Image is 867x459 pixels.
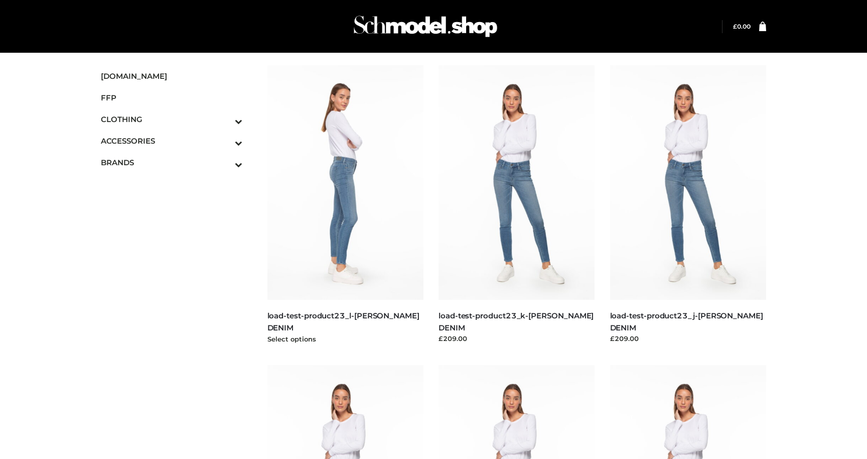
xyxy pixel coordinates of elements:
[101,130,242,152] a: ACCESSORIESToggle Submenu
[439,65,595,300] img: load-test-product23_k-PARKER SMITH DENIM
[267,335,316,343] a: Select options
[350,7,501,46] img: Schmodel Admin 964
[267,311,419,332] a: load-test-product23_l-[PERSON_NAME] DENIM
[733,23,751,30] bdi: 0.00
[101,152,242,173] a: BRANDSToggle Submenu
[207,130,242,152] button: Toggle Submenu
[101,135,242,147] span: ACCESSORIES
[207,152,242,173] button: Toggle Submenu
[101,113,242,125] span: CLOTHING
[101,65,242,87] a: [DOMAIN_NAME]
[101,92,242,103] span: FFP
[439,311,594,332] a: load-test-product23_k-[PERSON_NAME] DENIM
[610,65,767,300] img: load-test-product23_j-PARKER SMITH DENIM
[439,333,595,343] div: £209.00
[101,157,242,168] span: BRANDS
[733,23,751,30] a: £0.00
[101,108,242,130] a: CLOTHINGToggle Submenu
[101,70,242,82] span: [DOMAIN_NAME]
[610,311,763,332] a: load-test-product23_j-[PERSON_NAME] DENIM
[207,108,242,130] button: Toggle Submenu
[733,23,737,30] span: £
[101,87,242,108] a: FFP
[610,333,767,343] div: £209.00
